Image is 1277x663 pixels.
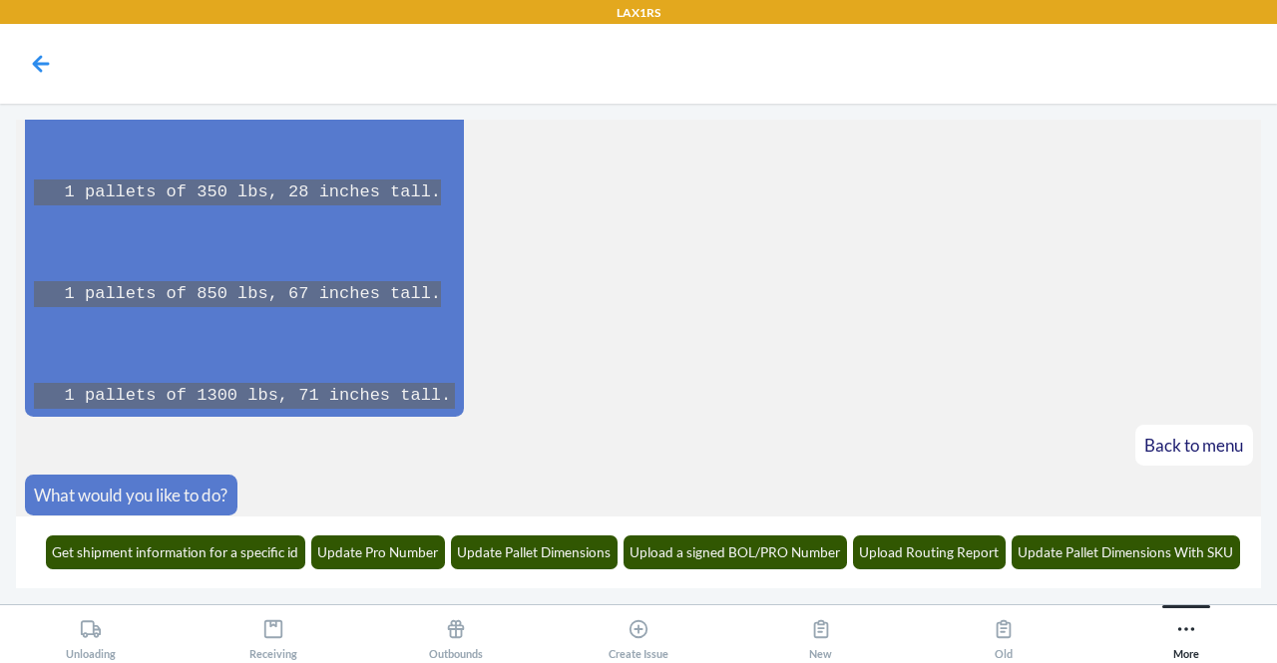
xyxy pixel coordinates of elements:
[46,535,306,569] button: Get shipment information for a specific id
[183,605,365,660] button: Receiving
[1173,610,1199,660] div: More
[624,535,848,569] button: Upload a signed BOL/PRO Number
[249,610,297,660] div: Receiving
[34,483,227,508] p: What would you like to do?
[609,610,668,660] div: Create Issue
[1094,605,1277,660] button: More
[548,605,730,660] button: Create Issue
[34,78,455,409] code: 1 pallets of 1300 lbs, 71 inches tall. 1 pallets of 350 lbs, 28 inches tall. 1 pallets of 850 lbs...
[66,610,116,660] div: Unloading
[809,610,832,660] div: New
[429,610,483,660] div: Outbounds
[912,605,1094,660] button: Old
[729,605,912,660] button: New
[853,535,1007,569] button: Upload Routing Report
[451,535,619,569] button: Update Pallet Dimensions
[1012,535,1241,569] button: Update Pallet Dimensions With SKU
[617,4,660,22] p: LAX1RS
[311,535,446,569] button: Update Pro Number
[993,610,1015,660] div: Old
[365,605,548,660] button: Outbounds
[1144,435,1243,456] span: Back to menu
